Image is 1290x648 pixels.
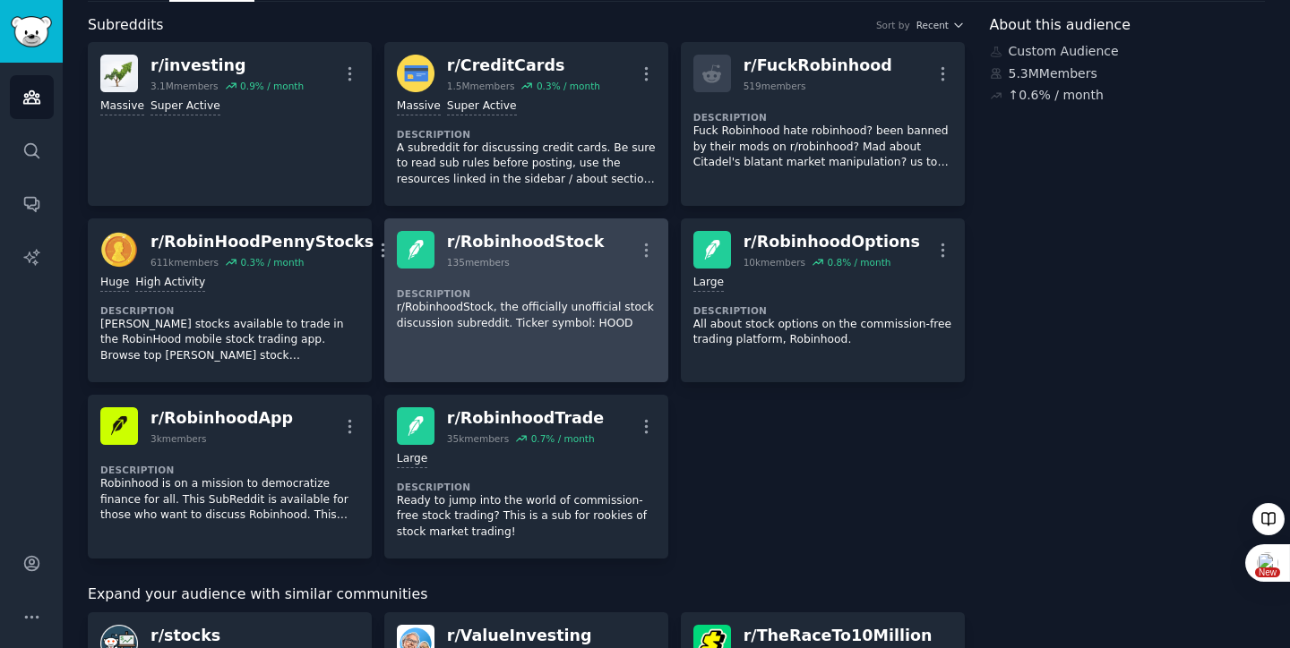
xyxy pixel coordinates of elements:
[397,287,656,300] dt: Description
[447,407,604,430] div: r/ RobinhoodTrade
[384,395,668,558] a: RobinhoodTrader/RobinhoodTrade35kmembers0.7% / monthLargeDescriptionReady to jump into the world ...
[88,218,372,382] a: RobinHoodPennyStocksr/RobinHoodPennyStocks611kmembers0.3% / monthHugeHigh ActivityDescription[PER...
[100,304,359,317] dt: Description
[447,55,600,77] div: r/ CreditCards
[693,124,952,171] p: Fuck Robinhood hate robinhood? been banned by their mods on r/robinhood? Mad about Citadel's blat...
[681,218,965,382] a: RobinhoodOptionsr/RobinhoodOptions10kmembers0.8% / monthLargeDescriptionAll about stock options o...
[447,98,517,115] div: Super Active
[100,55,138,92] img: investing
[100,98,144,115] div: Massive
[990,14,1131,37] span: About this audience
[88,14,164,37] span: Subreddits
[100,231,138,269] img: RobinHoodPennyStocks
[150,80,219,92] div: 3.1M members
[744,55,892,77] div: r/ FuckRobinhood
[397,407,434,445] img: RobinhoodTrade
[990,42,1266,61] div: Custom Audience
[397,141,656,188] p: A subreddit for discussing credit cards. Be sure to read sub rules before posting, use the resour...
[744,80,806,92] div: 519 members
[88,42,372,206] a: investingr/investing3.1Mmembers0.9% / monthMassiveSuper Active
[240,256,304,269] div: 0.3 % / month
[447,80,515,92] div: 1.5M members
[150,256,219,269] div: 611k members
[693,317,952,348] p: All about stock options on the commission-free trading platform, Robinhood.
[397,451,427,468] div: Large
[88,395,372,558] a: RobinhoodAppr/RobinhoodApp3kmembersDescriptionRobinhood is on a mission to democratize finance fo...
[827,256,890,269] div: 0.8 % / month
[150,98,220,115] div: Super Active
[11,16,52,47] img: GummySearch logo
[744,231,920,253] div: r/ RobinhoodOptions
[397,300,656,331] p: r/RobinhoodStock, the officially unofficial stock discussion subreddit. Ticker symbol: HOOD
[100,464,359,476] dt: Description
[100,317,359,364] p: [PERSON_NAME] stocks available to trade in the RobinHood mobile stock trading app. Browse top [PE...
[100,476,359,524] p: Robinhood is on a mission to democratize finance for all. This SubReddit is available for those w...
[1009,86,1104,105] div: ↑ 0.6 % / month
[150,432,207,445] div: 3k members
[397,55,434,92] img: CreditCards
[150,625,304,647] div: r/ stocks
[397,98,441,115] div: Massive
[447,432,509,445] div: 35k members
[150,55,304,77] div: r/ investing
[150,407,293,430] div: r/ RobinhoodApp
[744,625,933,647] div: r/ TheRaceTo10Million
[531,432,595,445] div: 0.7 % / month
[693,275,724,292] div: Large
[397,231,434,269] img: RobinhoodStock
[135,275,205,292] div: High Activity
[876,19,910,31] div: Sort by
[693,111,952,124] dt: Description
[447,256,510,269] div: 135 members
[744,256,805,269] div: 10k members
[397,481,656,493] dt: Description
[447,625,601,647] div: r/ ValueInvesting
[693,231,731,269] img: RobinhoodOptions
[384,218,668,382] a: RobinhoodStockr/RobinhoodStock135membersDescriptionr/RobinhoodStock, the officially unofficial st...
[916,19,949,31] span: Recent
[537,80,600,92] div: 0.3 % / month
[447,231,605,253] div: r/ RobinhoodStock
[397,128,656,141] dt: Description
[100,407,138,445] img: RobinhoodApp
[916,19,965,31] button: Recent
[100,275,129,292] div: Huge
[240,80,304,92] div: 0.9 % / month
[384,42,668,206] a: CreditCardsr/CreditCards1.5Mmembers0.3% / monthMassiveSuper ActiveDescriptionA subreddit for disc...
[990,64,1266,83] div: 5.3M Members
[681,42,965,206] a: r/FuckRobinhood519membersDescriptionFuck Robinhood hate robinhood? been banned by their mods on r...
[150,231,374,253] div: r/ RobinHoodPennyStocks
[88,584,427,606] span: Expand your audience with similar communities
[693,304,952,317] dt: Description
[397,493,656,541] p: Ready to jump into the world of commission-free stock trading? This is a sub for rookies of stock...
